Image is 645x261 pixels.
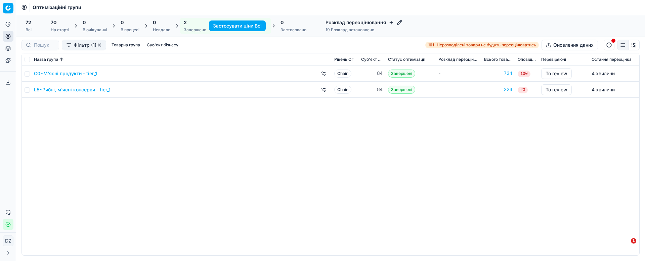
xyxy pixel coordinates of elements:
[388,86,415,94] span: Завершені
[388,70,415,78] span: Завершені
[518,87,528,93] span: 23
[388,57,425,62] span: Статус оптимізації
[518,71,530,77] span: 100
[541,57,566,62] span: Перевіряючі
[542,40,598,50] button: Оновлення даних
[438,57,479,62] span: Розклад переоцінювання
[26,27,32,33] div: Всі
[34,86,111,93] a: L5~Рибні, м'ясні консерви - tier_1
[592,87,615,92] span: 4 хвилини
[33,4,81,11] nav: breadcrumb
[361,70,383,77] div: 84
[425,42,539,48] a: 161Нерозподілені товари не будуть переоцінюватись
[34,70,97,77] a: C0~М'ясні продукти - tier_1
[518,57,536,62] span: Оповіщення
[484,57,512,62] span: Всього товарів
[631,238,636,244] span: 1
[436,82,481,98] td: -
[541,84,572,95] button: To review
[326,19,402,26] h4: Розклад переоцінювання
[436,66,481,82] td: -
[121,19,124,26] span: 0
[83,27,107,33] div: В очікуванні
[3,235,13,246] button: DZ
[361,57,383,62] span: Суб'єкт бізнесу
[592,57,632,62] span: Остання переоцінка
[62,40,106,50] button: Фільтр (1)
[26,19,31,26] span: 72
[34,42,55,48] input: Пошук
[209,20,266,31] button: Застосувати ціни Всі
[153,19,156,26] span: 0
[617,238,633,254] iframe: Intercom live chat
[541,68,572,79] button: To review
[281,19,284,26] span: 0
[184,19,187,26] span: 2
[281,27,306,33] div: Застосовано
[326,27,402,33] div: 19 Розклад встановлено
[153,27,170,33] div: Невдало
[361,86,383,93] div: 84
[33,4,81,11] span: Оптимізаційні групи
[3,236,13,246] span: DZ
[184,27,206,33] div: Завершено
[58,56,65,63] button: Sorted by Назва групи ascending
[83,19,86,26] span: 0
[34,57,58,62] span: Назва групи
[437,42,536,48] span: Нерозподілені товари не будуть переоцінюватись
[109,41,143,49] button: Товарна група
[121,27,139,33] div: В процесі
[428,42,434,48] strong: 161
[484,70,512,77] a: 734
[51,19,56,26] span: 70
[334,86,351,94] span: Chain
[334,57,354,62] span: Рівень OГ
[51,27,69,33] div: На старті
[334,70,351,78] span: Chain
[484,86,512,93] a: 224
[592,71,615,76] span: 4 хвилини
[144,41,181,49] button: Суб'єкт бізнесу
